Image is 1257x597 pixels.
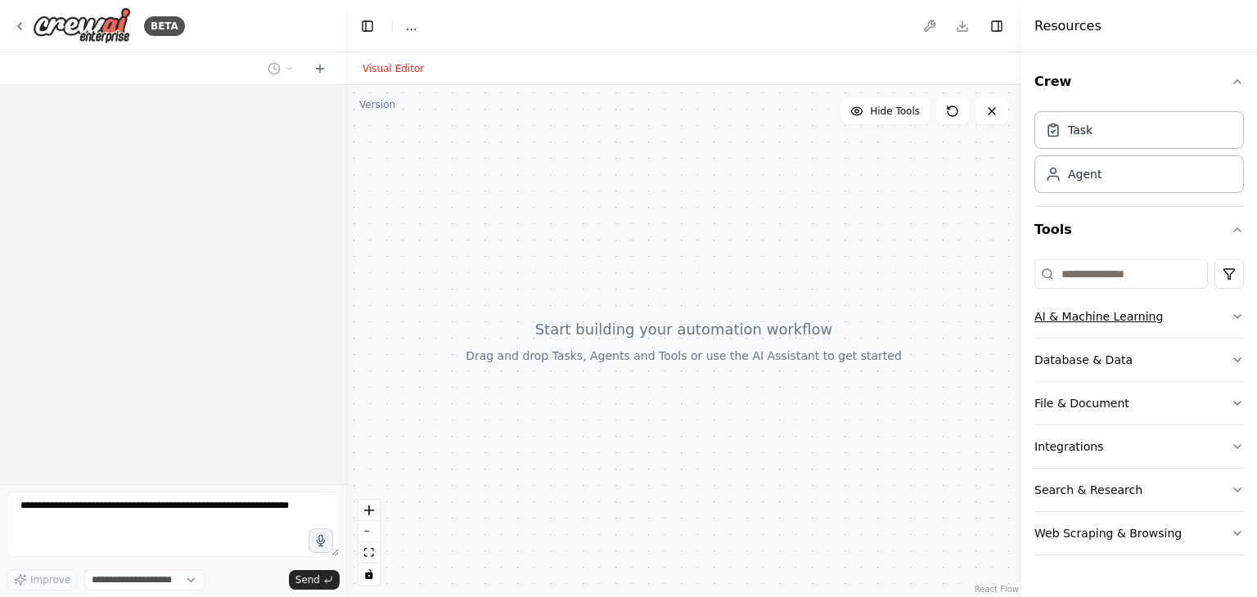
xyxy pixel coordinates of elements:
button: Visual Editor [353,59,434,79]
span: ... [406,18,417,34]
div: Task [1068,122,1093,138]
span: Improve [30,573,70,586]
button: Hide right sidebar [985,15,1008,38]
button: zoom in [358,500,380,521]
span: Hide Tools [870,105,920,118]
button: Search & Research [1034,469,1244,511]
div: Agent [1068,166,1102,182]
h4: Resources [1034,16,1102,36]
button: Send [289,570,340,590]
a: React Flow attribution [975,585,1019,594]
button: Hide Tools [840,98,930,124]
button: Improve [7,569,78,590]
button: toggle interactivity [358,563,380,585]
button: AI & Machine Learning [1034,295,1244,338]
button: Click to speak your automation idea [309,528,333,553]
button: Switch to previous chat [261,59,300,79]
div: Version [359,98,395,111]
span: Send [295,573,320,586]
button: Start a new chat [307,59,333,79]
button: fit view [358,542,380,563]
div: React Flow controls [358,500,380,585]
div: BETA [144,16,185,36]
button: Integrations [1034,425,1244,468]
div: Tools [1034,253,1244,568]
img: Logo [33,7,131,44]
button: Crew [1034,59,1244,105]
button: Hide left sidebar [356,15,379,38]
div: Crew [1034,105,1244,206]
button: Tools [1034,207,1244,253]
button: File & Document [1034,382,1244,424]
nav: breadcrumb [406,18,417,34]
button: Database & Data [1034,339,1244,381]
button: zoom out [358,521,380,542]
button: Web Scraping & Browsing [1034,512,1244,554]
